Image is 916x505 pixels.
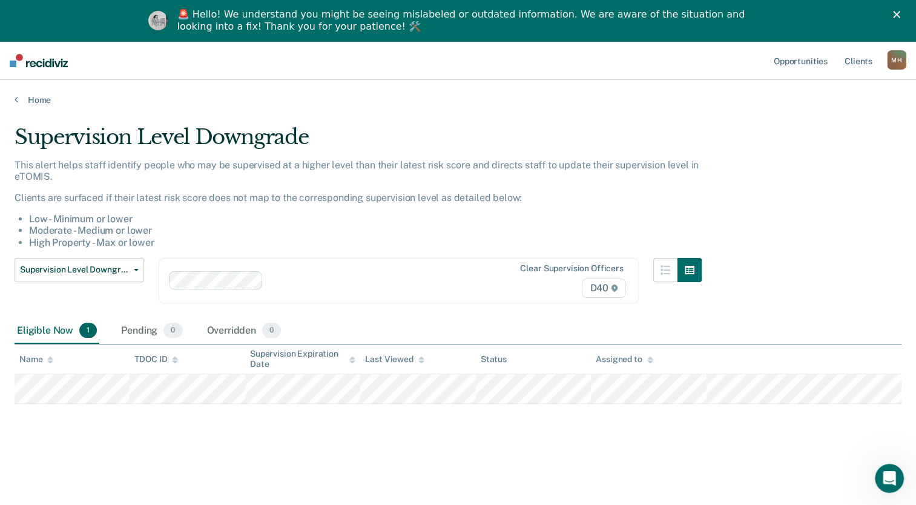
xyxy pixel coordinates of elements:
[15,125,702,159] div: Supervision Level Downgrade
[29,213,702,225] li: Low - Minimum or lower
[148,11,168,30] img: Profile image for Kim
[29,225,702,236] li: Moderate - Medium or lower
[250,349,355,369] div: Supervision Expiration Date
[582,279,625,298] span: D40
[771,41,830,80] a: Opportunities
[262,323,281,338] span: 0
[177,8,749,33] div: 🚨 Hello! We understand you might be seeing mislabeled or outdated information. We are aware of th...
[79,323,97,338] span: 1
[205,318,284,345] div: Overridden0
[15,258,144,282] button: Supervision Level Downgrade
[29,237,702,248] li: High Property - Max or lower
[893,11,905,18] div: Close
[15,94,901,105] a: Home
[15,192,702,203] p: Clients are surfaced if their latest risk score does not map to the corresponding supervision lev...
[20,265,129,275] span: Supervision Level Downgrade
[134,354,178,365] div: TDOC ID
[365,354,424,365] div: Last Viewed
[119,318,185,345] div: Pending0
[10,54,68,67] img: Recidiviz
[15,318,99,345] div: Eligible Now1
[596,354,653,365] div: Assigned to
[481,354,507,365] div: Status
[19,354,53,365] div: Name
[163,323,182,338] span: 0
[887,50,906,70] button: MH
[15,159,702,182] p: This alert helps staff identify people who may be supervised at a higher level than their latest ...
[875,464,904,493] iframe: Intercom live chat
[842,41,875,80] a: Clients
[520,263,623,274] div: Clear supervision officers
[887,50,906,70] div: M H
